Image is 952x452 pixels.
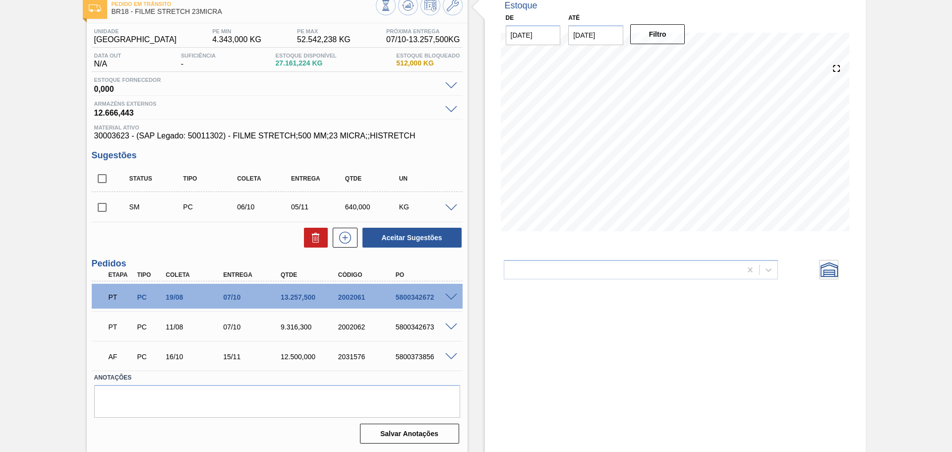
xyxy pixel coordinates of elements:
div: 640,000 [343,203,403,211]
div: Status [127,175,187,182]
span: Próxima Entrega [386,28,460,34]
span: Unidade [94,28,177,34]
p: PT [109,293,133,301]
div: 05/11/2025 [289,203,349,211]
div: 19/08/2025 [163,293,228,301]
div: Coleta [163,271,228,278]
div: Código [336,271,400,278]
label: Até [568,14,580,21]
div: KG [397,203,457,211]
span: PE MIN [212,28,261,34]
span: 07/10 - 13.257,500 KG [386,35,460,44]
div: 9.316,300 [278,323,343,331]
span: Estoque Fornecedor [94,77,440,83]
span: PE MAX [297,28,351,34]
div: Estoque [505,0,537,11]
span: Data out [94,53,121,59]
label: De [506,14,514,21]
div: 12.500,000 [278,353,343,361]
div: N/A [92,53,124,68]
div: - [178,53,218,68]
span: 0,000 [94,83,440,93]
p: PT [109,323,133,331]
div: 16/10/2025 [163,353,228,361]
span: Estoque Bloqueado [396,53,460,59]
span: 52.542,238 KG [297,35,351,44]
div: Pedido de Compra [180,203,240,211]
button: Salvar Anotações [360,424,459,444]
div: 15/11/2025 [221,353,285,361]
span: 4.343,000 KG [212,35,261,44]
input: dd/mm/yyyy [568,25,623,45]
div: 13.257,500 [278,293,343,301]
div: 2002061 [336,293,400,301]
span: 512,000 KG [396,60,460,67]
div: Pedido de Compra [134,323,164,331]
div: Tipo [180,175,240,182]
span: [GEOGRAPHIC_DATA] [94,35,177,44]
div: Entrega [289,175,349,182]
span: 30003623 - (SAP Legado: 50011302) - FILME STRETCH;500 MM;23 MICRA;;HISTRETCH [94,131,460,140]
span: 12.666,443 [94,107,440,117]
p: AF [109,353,133,361]
div: 5800342672 [393,293,458,301]
span: Estoque Disponível [276,53,337,59]
h3: Sugestões [92,150,463,161]
span: Pedido em Trânsito [112,1,376,7]
label: Anotações [94,371,460,385]
span: Armazéns externos [94,101,440,107]
div: Coleta [235,175,295,182]
div: Qtde [278,271,343,278]
div: Etapa [106,271,136,278]
div: 06/10/2025 [235,203,295,211]
div: Aceitar Sugestões [357,227,463,249]
span: BR18 - FILME STRETCH 23MICRA [112,8,376,15]
div: Entrega [221,271,285,278]
div: Pedido em Trânsito [106,286,136,308]
input: dd/mm/yyyy [506,25,561,45]
div: PO [393,271,458,278]
span: 27.161,224 KG [276,60,337,67]
div: UN [397,175,457,182]
div: Nova sugestão [328,228,357,248]
div: 07/10/2025 [221,323,285,331]
div: Qtde [343,175,403,182]
button: Aceitar Sugestões [362,228,462,248]
div: 5800373856 [393,353,458,361]
span: Material ativo [94,125,460,130]
div: Tipo [134,271,164,278]
div: 2002062 [336,323,400,331]
div: Pedido de Compra [134,353,164,361]
div: Aguardando Faturamento [106,346,136,368]
div: Sugestão Manual [127,203,187,211]
div: 5800342673 [393,323,458,331]
img: Ícone [89,4,101,12]
div: Excluir Sugestões [299,228,328,248]
span: Suficiência [181,53,216,59]
h3: Pedidos [92,258,463,269]
button: Filtro [630,24,685,44]
div: Pedido em Trânsito [106,316,136,338]
div: Pedido de Compra [134,293,164,301]
div: 07/10/2025 [221,293,285,301]
div: 2031576 [336,353,400,361]
div: 11/08/2025 [163,323,228,331]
